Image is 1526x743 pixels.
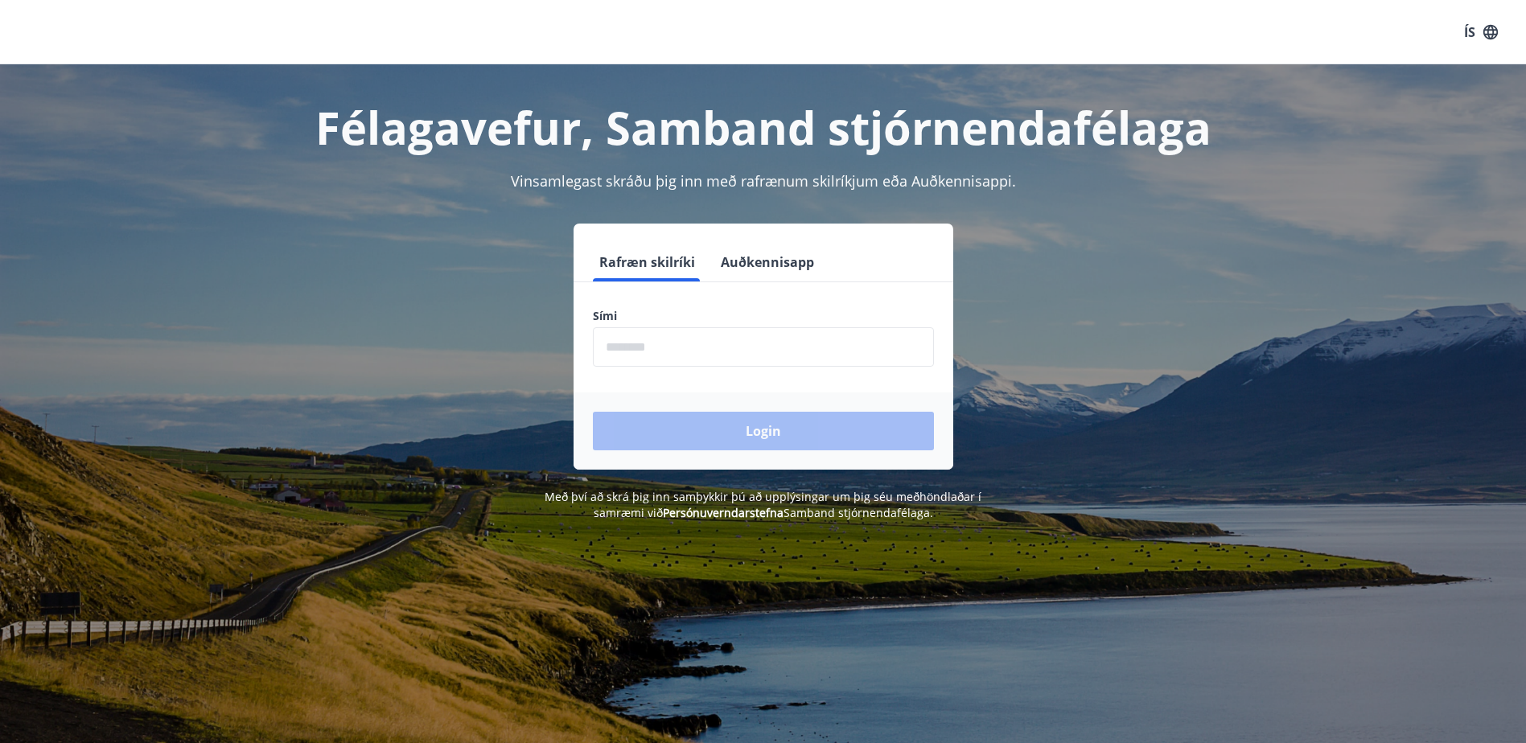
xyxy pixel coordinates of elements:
h1: Félagavefur, Samband stjórnendafélaga [204,96,1323,158]
a: Persónuverndarstefna [663,505,784,520]
label: Sími [593,308,934,324]
span: Vinsamlegast skráðu þig inn með rafrænum skilríkjum eða Auðkennisappi. [511,171,1016,191]
span: Með því að skrá þig inn samþykkir þú að upplýsingar um þig séu meðhöndlaðar í samræmi við Samband... [545,489,981,520]
button: ÍS [1455,18,1507,47]
button: Auðkennisapp [714,243,821,281]
button: Rafræn skilríki [593,243,701,281]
